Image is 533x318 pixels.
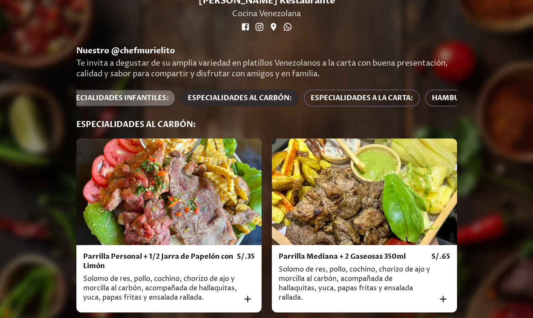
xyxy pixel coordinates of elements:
button: Añadir al carrito [241,292,254,306]
p: Solomo de res, pollo, cochino, chorizo de ajo y morcilla al carbón, acompañada de hallaquitas, yu... [279,265,431,306]
h4: Parrilla Mediana + 2 Gaseosas 350ml [279,252,406,261]
a: social-link-GOOGLE_LOCATION [268,21,280,33]
h2: Nuestro @chefmurielito [76,46,457,56]
p: Solomo de res, pollo, cochino, chorizo de ajo y morcilla al carbón, acompañada de hallaquitas, yu... [83,274,237,306]
a: social-link-INSTAGRAM [253,21,265,33]
p: S/. 65 [431,252,450,261]
span: ESPECIALIDADES A LA CARTA: [311,92,413,104]
button: Añadir al carrito [437,292,450,306]
a: social-link-FACEBOOK [239,21,251,33]
h4: Parrilla Personal + 1/2 Jarra de Papelón con Limón [83,252,237,271]
span: ESPECIALIDADES AL CARBÓN: [188,92,292,104]
p: S/. 35 [237,252,255,261]
button: ESPECIALIDADES INFANTILES: [56,90,176,107]
button: HAMBURGUESAS: [425,90,501,107]
button: ESPECIALIDADES A LA CARTA: [304,90,420,107]
a: social-link-WHATSAPP [282,21,294,33]
p: Te invita a degustar de su amplia variedad en platillos Venezolanos a la carta con buena presenta... [76,58,457,79]
h3: ESPECIALIDADES AL CARBÓN: [76,119,457,130]
span: ESPECIALIDADES INFANTILES: [63,92,169,104]
span: HAMBURGUESAS: [432,92,494,104]
button: ESPECIALIDADES AL CARBÓN: [181,90,299,107]
p: Cocina Venezolana [198,9,335,19]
